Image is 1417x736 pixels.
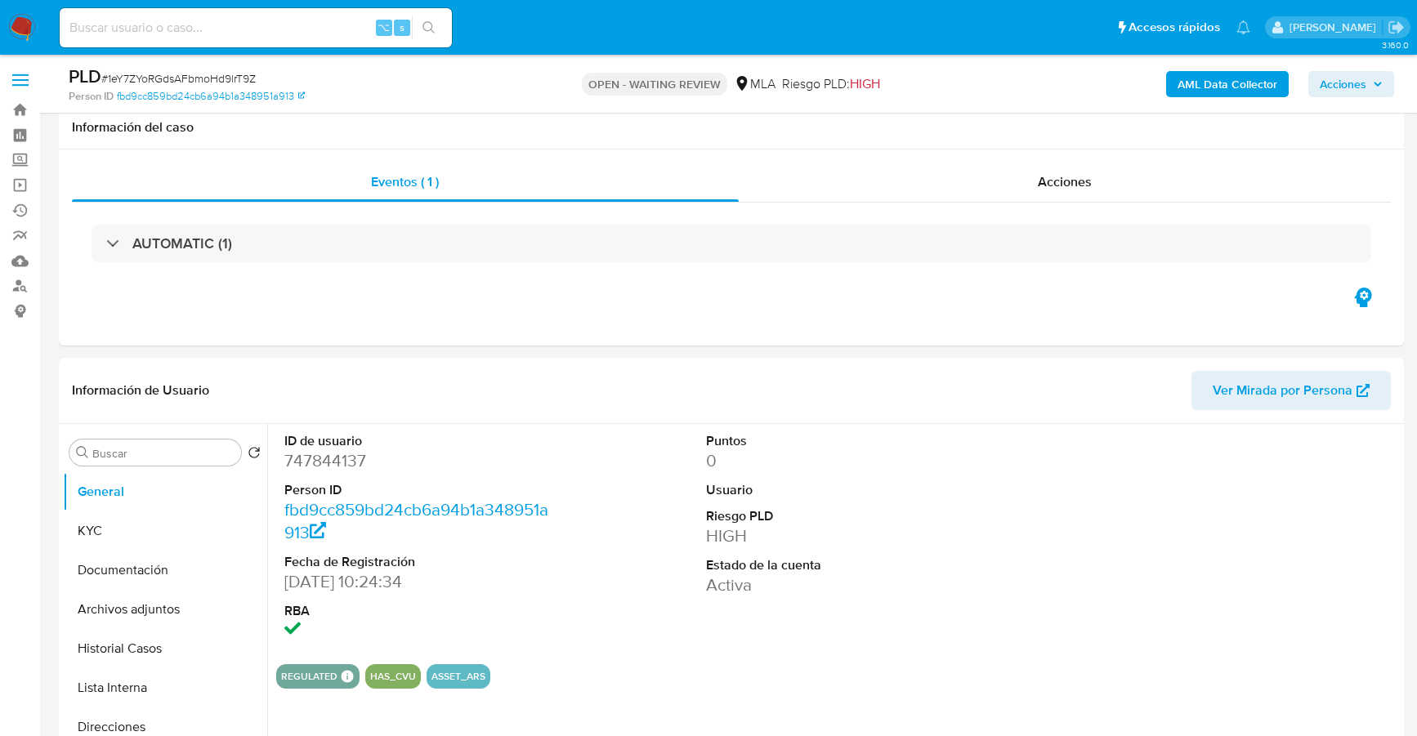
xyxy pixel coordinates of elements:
b: Person ID [69,89,114,104]
a: fbd9cc859bd24cb6a94b1a348951a913 [284,497,548,544]
b: AML Data Collector [1178,71,1277,97]
button: search-icon [412,16,445,39]
dt: Estado de la cuenta [706,556,971,574]
dd: Activa [706,573,971,596]
span: Acciones [1320,71,1366,97]
button: General [63,472,267,511]
button: Ver Mirada por Persona [1191,371,1391,410]
span: s [400,20,405,35]
b: PLD [69,63,101,89]
dt: Usuario [706,481,971,499]
button: Historial Casos [63,629,267,668]
dd: [DATE] 10:24:34 [284,570,549,593]
p: stefania.bordes@mercadolibre.com [1290,20,1382,35]
span: Riesgo PLD: [782,75,880,93]
dd: 747844137 [284,449,549,472]
dd: 0 [706,449,971,472]
h1: Información de Usuario [72,382,209,399]
span: # 1eY7ZYoRGdsAFbmoHd9lrT9Z [101,70,256,87]
span: HIGH [850,74,880,93]
p: OPEN - WAITING REVIEW [582,73,727,96]
dt: Riesgo PLD [706,507,971,525]
span: Eventos ( 1 ) [371,172,439,191]
dt: RBA [284,602,549,620]
button: Documentación [63,551,267,590]
dt: Person ID [284,481,549,499]
a: fbd9cc859bd24cb6a94b1a348951a913 [117,89,305,104]
span: Acciones [1038,172,1092,191]
a: Salir [1388,19,1405,36]
input: Buscar [92,446,235,461]
input: Buscar usuario o caso... [60,17,452,38]
span: Accesos rápidos [1129,19,1220,36]
button: Archivos adjuntos [63,590,267,629]
button: Acciones [1308,71,1394,97]
dd: HIGH [706,524,971,547]
h1: Información del caso [72,119,1391,136]
button: Lista Interna [63,668,267,707]
button: AML Data Collector [1166,71,1289,97]
div: AUTOMATIC (1) [92,225,1371,262]
dt: ID de usuario [284,432,549,450]
dt: Fecha de Registración [284,553,549,571]
button: Buscar [76,446,89,459]
button: KYC [63,511,267,551]
dt: Puntos [706,432,971,450]
span: Ver Mirada por Persona [1213,371,1352,410]
a: Notificaciones [1236,20,1250,34]
h3: AUTOMATIC (1) [132,234,232,252]
div: MLA [734,75,776,93]
span: ⌥ [378,20,390,35]
button: Volver al orden por defecto [248,446,261,464]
